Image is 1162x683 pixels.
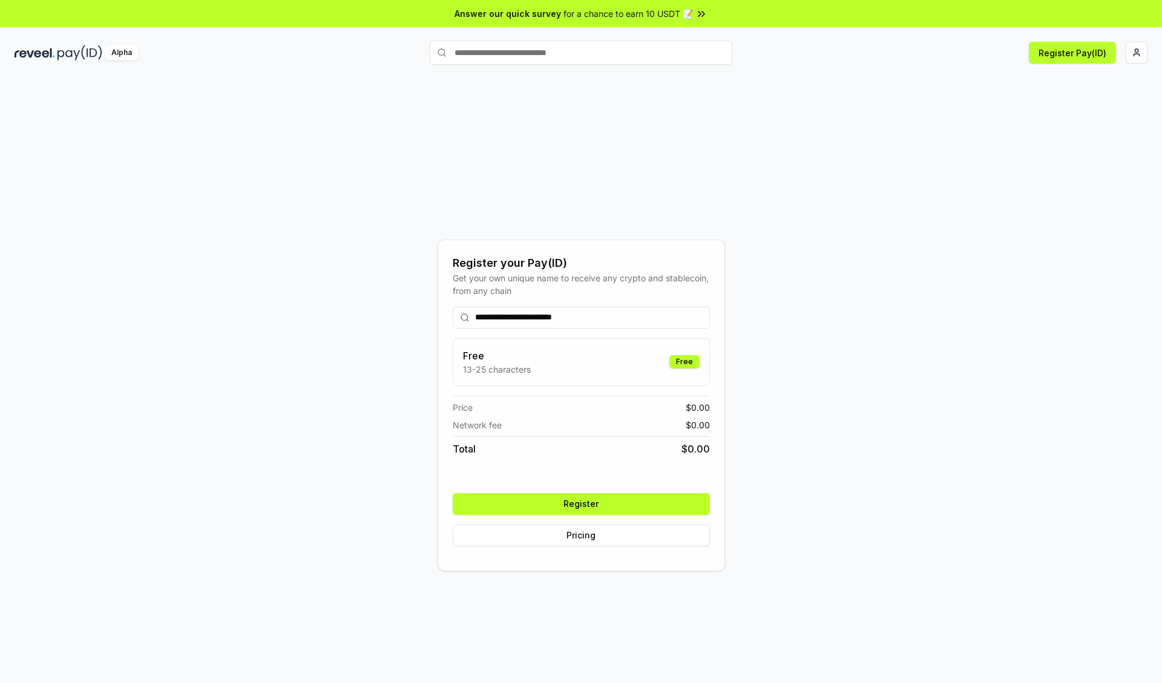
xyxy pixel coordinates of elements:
[453,493,710,515] button: Register
[453,442,476,456] span: Total
[105,45,139,60] div: Alpha
[15,45,55,60] img: reveel_dark
[1029,42,1116,64] button: Register Pay(ID)
[453,255,710,272] div: Register your Pay(ID)
[563,7,693,20] span: for a chance to earn 10 USDT 📝
[57,45,102,60] img: pay_id
[453,272,710,297] div: Get your own unique name to receive any crypto and stablecoin, from any chain
[453,419,502,431] span: Network fee
[453,525,710,546] button: Pricing
[686,419,710,431] span: $ 0.00
[669,355,700,368] div: Free
[681,442,710,456] span: $ 0.00
[463,363,531,376] p: 13-25 characters
[686,401,710,414] span: $ 0.00
[455,7,561,20] span: Answer our quick survey
[463,348,531,363] h3: Free
[453,401,473,414] span: Price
